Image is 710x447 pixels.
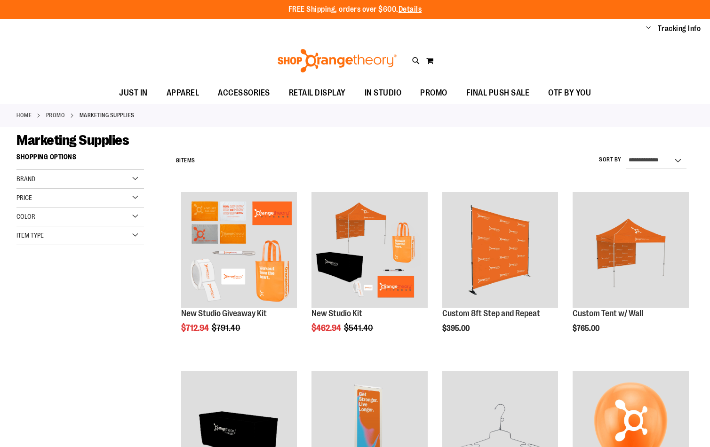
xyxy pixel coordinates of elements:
a: JUST IN [110,82,157,104]
a: New Studio Giveaway Kit [181,192,297,310]
a: Custom Tent w/ Wall [573,309,643,318]
a: FINAL PUSH SALE [457,82,539,104]
a: Details [399,5,422,14]
span: FINAL PUSH SALE [466,82,530,104]
span: IN STUDIO [365,82,402,104]
div: product [438,187,563,357]
span: OTF BY YOU [548,82,591,104]
strong: Shopping Options [16,149,144,170]
a: New Studio Kit [311,192,428,310]
img: OTF 8ft Step and Repeat [442,192,558,308]
span: JUST IN [119,82,148,104]
img: Shop Orangetheory [276,49,398,72]
span: $765.00 [573,324,601,333]
span: RETAIL DISPLAY [289,82,346,104]
span: Item Type [16,231,44,239]
span: PROMO [420,82,447,104]
a: Custom 8ft Step and Repeat [442,309,540,318]
div: product [176,187,302,357]
img: OTF Custom Tent w/single sided wall Orange [573,192,689,308]
a: IN STUDIO [355,82,411,104]
a: New Studio Kit [311,309,362,318]
button: Account menu [646,24,651,33]
div: product [568,187,694,357]
span: ACCESSORIES [218,82,270,104]
a: OTF Custom Tent w/single sided wall Orange [573,192,689,310]
a: Home [16,111,32,120]
strong: Marketing Supplies [80,111,135,120]
a: ACCESSORIES [208,82,279,104]
a: RETAIL DISPLAY [279,82,355,104]
span: Color [16,213,35,220]
a: PROMO [411,82,457,104]
span: Marketing Supplies [16,132,129,148]
span: $395.00 [442,324,471,333]
a: Tracking Info [658,24,701,34]
img: New Studio Kit [311,192,428,308]
a: OTF BY YOU [539,82,600,104]
div: product [307,187,432,357]
h2: Items [176,153,195,168]
span: Price [16,194,32,201]
label: Sort By [599,156,622,164]
span: $791.40 [212,323,242,333]
a: APPAREL [157,82,209,104]
p: FREE Shipping, orders over $600. [288,4,422,15]
span: $712.94 [181,323,210,333]
span: APPAREL [167,82,199,104]
span: 8 [176,157,180,164]
span: $462.94 [311,323,343,333]
a: OTF 8ft Step and Repeat [442,192,558,310]
a: New Studio Giveaway Kit [181,309,267,318]
img: New Studio Giveaway Kit [181,192,297,308]
a: PROMO [46,111,65,120]
span: Brand [16,175,35,183]
span: $541.40 [344,323,375,333]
